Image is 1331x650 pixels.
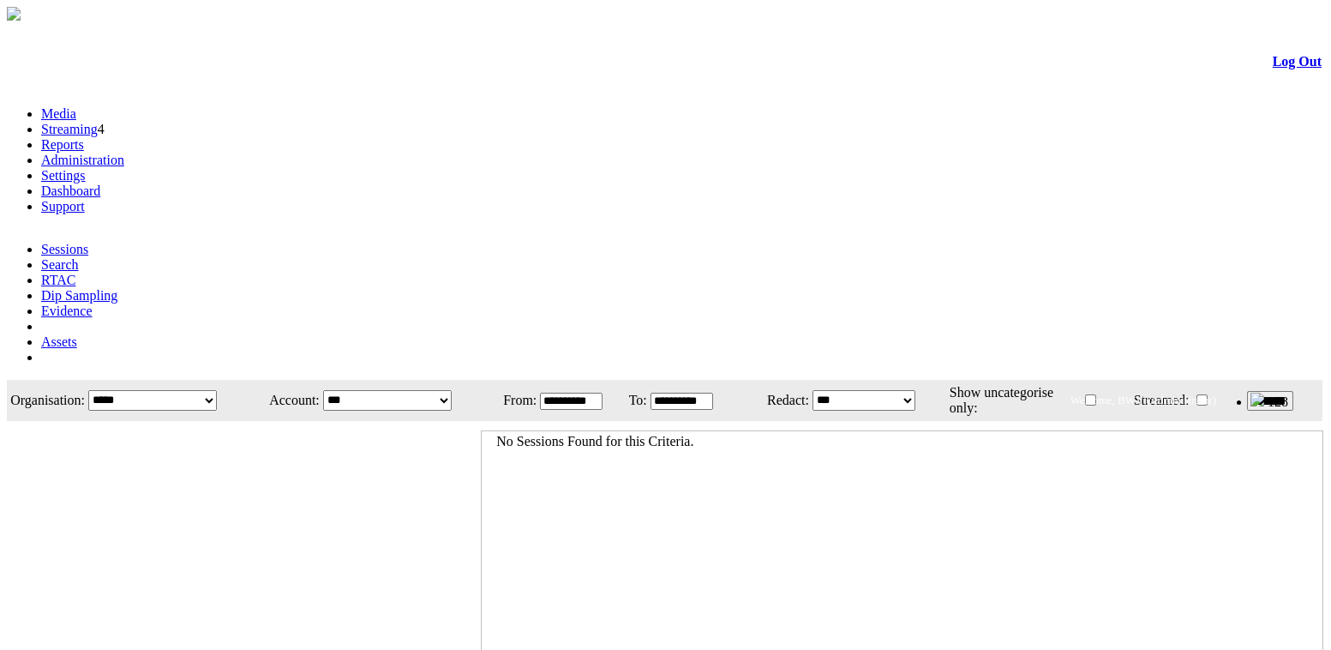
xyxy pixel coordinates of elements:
[950,385,1053,415] span: Show uncategorise only:
[733,382,810,419] td: Redact:
[41,184,100,198] a: Dashboard
[41,137,84,152] a: Reports
[622,382,647,419] td: To:
[41,304,93,318] a: Evidence
[41,273,75,287] a: RTAC
[41,242,88,256] a: Sessions
[9,382,86,419] td: Organisation:
[1268,394,1288,409] span: 128
[41,153,124,167] a: Administration
[41,168,86,183] a: Settings
[1250,393,1264,406] img: bell25.png
[98,122,105,136] span: 4
[41,106,76,121] a: Media
[496,434,693,448] span: No Sessions Found for this Criteria.
[1070,394,1216,406] span: Welcome, BWV (Administrator)
[7,7,21,21] img: arrow-3.png
[41,334,77,349] a: Assets
[41,122,98,136] a: Streaming
[1273,54,1322,69] a: Log Out
[493,382,537,419] td: From:
[41,288,117,303] a: Dip Sampling
[41,199,85,214] a: Support
[255,382,321,419] td: Account:
[41,257,79,272] a: Search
